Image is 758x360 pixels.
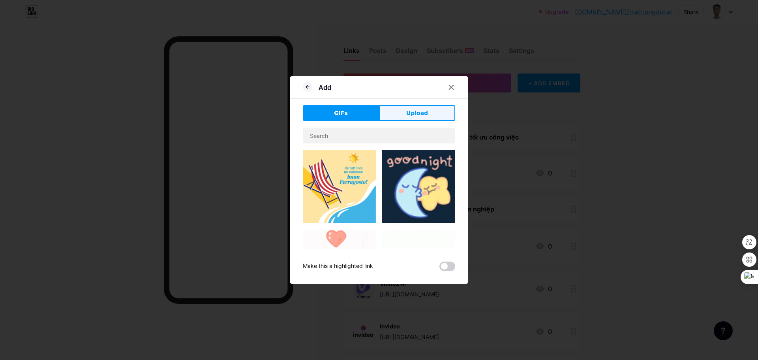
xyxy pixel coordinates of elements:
[303,105,379,121] button: GIFs
[303,262,373,271] div: Make this a highlighted link
[303,128,455,143] input: Search
[406,109,428,117] span: Upload
[382,230,455,292] img: Gihpy
[303,230,376,303] img: Gihpy
[319,83,331,92] div: Add
[382,150,455,223] img: Gihpy
[334,109,348,117] span: GIFs
[303,150,376,223] img: Gihpy
[379,105,455,121] button: Upload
